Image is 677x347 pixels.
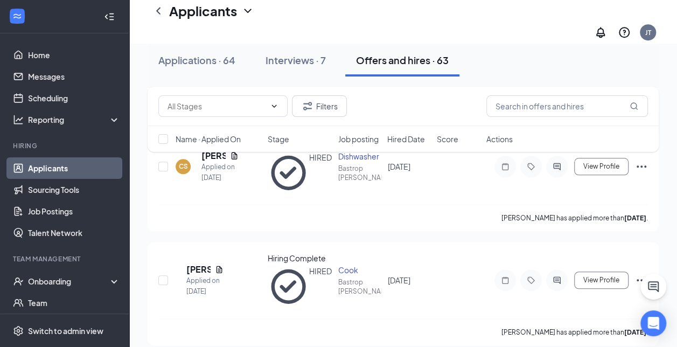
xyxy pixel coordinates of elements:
[618,26,631,39] svg: QuestionInfo
[525,162,538,171] svg: Tag
[13,114,24,125] svg: Analysis
[201,162,239,183] div: Applied on [DATE]
[13,254,118,263] div: Team Management
[215,265,224,274] svg: Document
[28,222,120,244] a: Talent Network
[640,310,666,336] div: Open Intercom Messenger
[388,275,410,285] span: [DATE]
[574,272,629,289] button: View Profile
[525,276,538,284] svg: Tag
[301,100,314,113] svg: Filter
[167,100,266,112] input: All Stages
[640,274,666,300] button: ChatActive
[583,276,619,284] span: View Profile
[152,4,165,17] svg: ChevronLeft
[268,253,332,263] div: Hiring Complete
[268,266,309,307] svg: CheckmarkCircle
[499,276,512,284] svg: Note
[583,163,619,170] span: View Profile
[635,160,648,173] svg: Ellipses
[594,26,607,39] svg: Notifications
[176,134,241,144] span: Name · Applied On
[292,95,347,117] button: Filter Filters
[501,328,648,337] p: [PERSON_NAME] has applied more than .
[28,276,111,287] div: Onboarding
[28,87,120,109] a: Scheduling
[356,53,449,67] div: Offers and hires · 63
[28,292,120,314] a: Team
[647,280,660,293] svg: ChatActive
[338,265,381,275] div: Cook
[28,157,120,179] a: Applicants
[630,102,638,110] svg: MagnifyingGlass
[28,66,120,87] a: Messages
[486,95,648,117] input: Search in offers and hires
[388,162,410,171] span: [DATE]
[186,263,211,275] h5: [PERSON_NAME]
[186,275,224,297] div: Applied on [DATE]
[624,214,646,222] b: [DATE]
[241,4,254,17] svg: ChevronDown
[28,114,121,125] div: Reporting
[28,44,120,66] a: Home
[635,274,648,287] svg: Ellipses
[499,162,512,171] svg: Note
[550,162,563,171] svg: ActiveChat
[270,102,278,110] svg: ChevronDown
[28,325,103,336] div: Switch to admin view
[28,200,120,222] a: Job Postings
[13,276,24,287] svg: UserCheck
[437,134,458,144] span: Score
[266,53,326,67] div: Interviews · 7
[158,53,235,67] div: Applications · 64
[268,134,289,144] span: Stage
[13,141,118,150] div: Hiring
[338,134,379,144] span: Job posting
[387,134,425,144] span: Hired Date
[169,2,237,20] h1: Applicants
[486,134,513,144] span: Actions
[309,266,332,307] div: HIRED
[13,325,24,336] svg: Settings
[104,11,115,22] svg: Collapse
[338,164,381,182] div: Bastrop [PERSON_NAME]
[645,28,651,37] div: JT
[574,158,629,175] button: View Profile
[624,328,646,336] b: [DATE]
[12,11,23,22] svg: WorkstreamLogo
[309,152,332,193] div: HIRED
[28,179,120,200] a: Sourcing Tools
[338,277,381,296] div: Bastrop [PERSON_NAME]
[179,162,188,171] div: CS
[268,152,309,193] svg: CheckmarkCircle
[550,276,563,284] svg: ActiveChat
[501,213,648,223] p: [PERSON_NAME] has applied more than .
